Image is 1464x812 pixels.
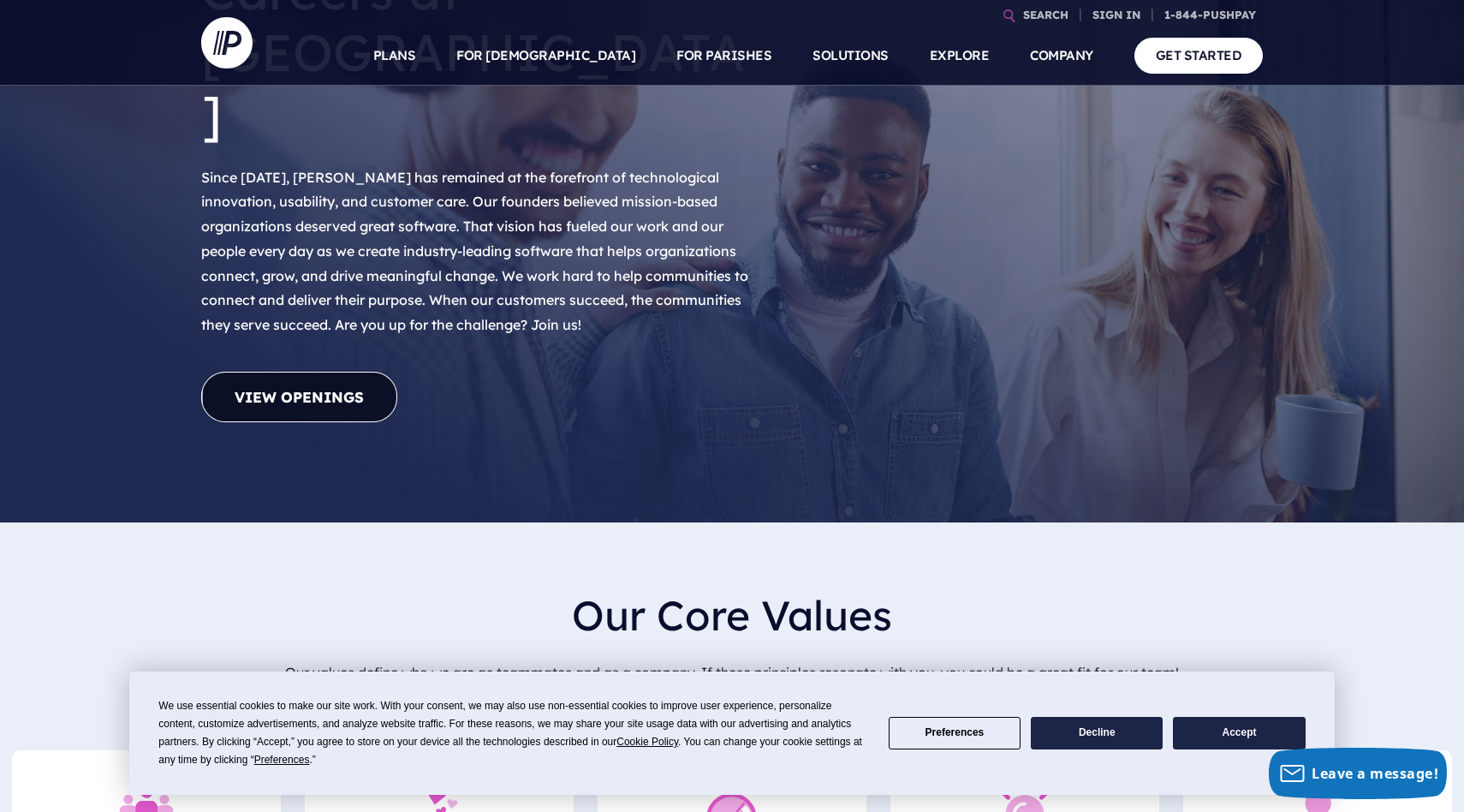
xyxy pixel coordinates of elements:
button: Accept [1173,717,1305,750]
span: Leave a message! [1312,764,1438,783]
p: Our values define who we are as teammates and as a company. If these principles resonate with you... [215,654,1249,692]
a: FOR [DEMOGRAPHIC_DATA] [456,26,635,86]
h2: Our Core Values [215,577,1249,654]
a: GET STARTED [1134,38,1264,73]
a: FOR PARISHES [676,26,771,86]
a: SOLUTIONS [812,26,889,86]
button: Decline [1031,717,1163,750]
a: View Openings [201,372,397,422]
span: Preferences [254,754,310,766]
button: Preferences [889,717,1021,750]
div: Cookie Consent Prompt [129,672,1335,795]
a: EXPLORE [930,26,990,86]
a: PLANS [373,26,416,86]
div: We use essential cookies to make our site work. With your consent, we may also use non-essential ... [158,697,867,769]
span: Since [DATE], [PERSON_NAME] has remained at the forefront of technological innovation, usability,... [201,169,748,334]
span: Cookie Policy [616,736,678,748]
a: COMPANY [1030,26,1093,86]
button: Leave a message! [1269,748,1447,799]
